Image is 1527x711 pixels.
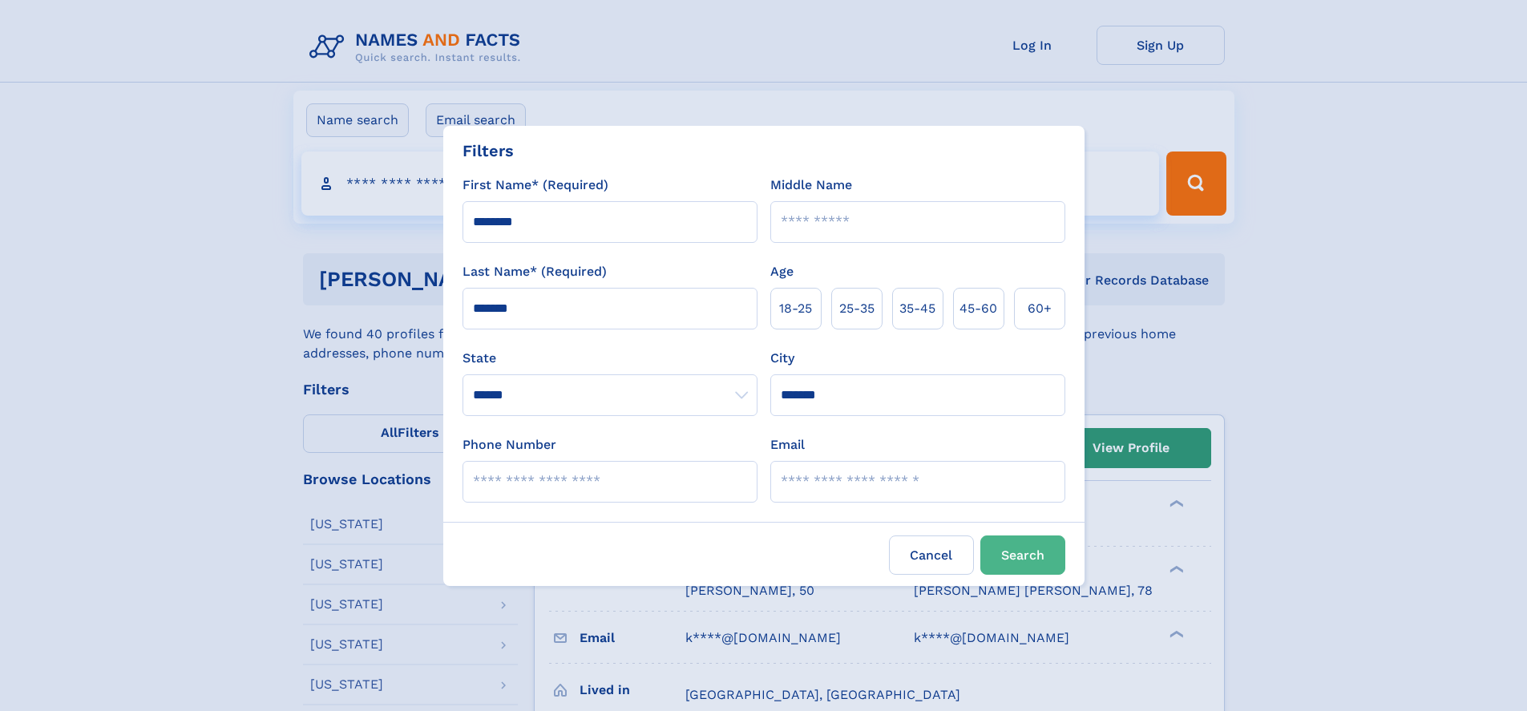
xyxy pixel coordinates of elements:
[770,262,794,281] label: Age
[889,535,974,575] label: Cancel
[463,139,514,163] div: Filters
[463,176,608,195] label: First Name* (Required)
[463,435,556,454] label: Phone Number
[463,349,757,368] label: State
[839,299,875,318] span: 25‑35
[463,262,607,281] label: Last Name* (Required)
[779,299,812,318] span: 18‑25
[959,299,997,318] span: 45‑60
[1028,299,1052,318] span: 60+
[770,435,805,454] label: Email
[899,299,935,318] span: 35‑45
[980,535,1065,575] button: Search
[770,349,794,368] label: City
[770,176,852,195] label: Middle Name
